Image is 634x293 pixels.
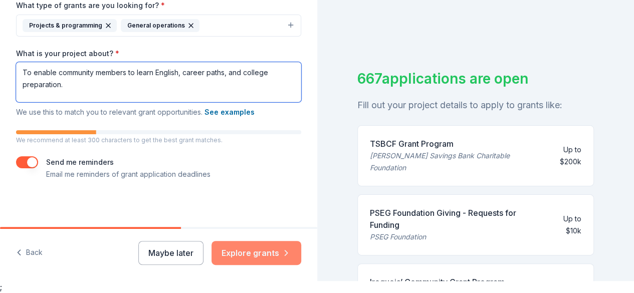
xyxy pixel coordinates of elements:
p: We recommend at least 300 characters to get the best grant matches. [16,136,301,144]
label: What is your project about? [16,49,119,59]
div: PSEG Foundation Giving - Requests for Funding [370,207,540,231]
div: Up to $200k [543,144,581,168]
label: What type of grants are you looking for? [16,1,165,11]
div: General operations [121,19,199,32]
div: PSEG Foundation [370,231,540,243]
button: Projects & programmingGeneral operations [16,15,301,37]
div: Up to $10k [547,213,581,237]
label: Send me reminders [46,158,114,166]
button: Back [16,242,43,263]
span: We use this to match you to relevant grant opportunities. [16,108,255,116]
button: See examples [204,106,255,118]
div: [PERSON_NAME] Savings Bank Charitable Foundation [370,150,535,174]
div: Fill out your project details to apply to grants like: [357,97,594,113]
textarea: To enable community members to learn English, career paths, and college preparation. [16,62,301,102]
div: Iroquois’ Community Grant Program [370,276,505,288]
button: Maybe later [138,241,203,265]
div: 667 applications are open [357,68,594,89]
p: Email me reminders of grant application deadlines [46,168,210,180]
div: TSBCF Grant Program [370,138,535,150]
button: Explore grants [212,241,301,265]
div: Projects & programming [23,19,117,32]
